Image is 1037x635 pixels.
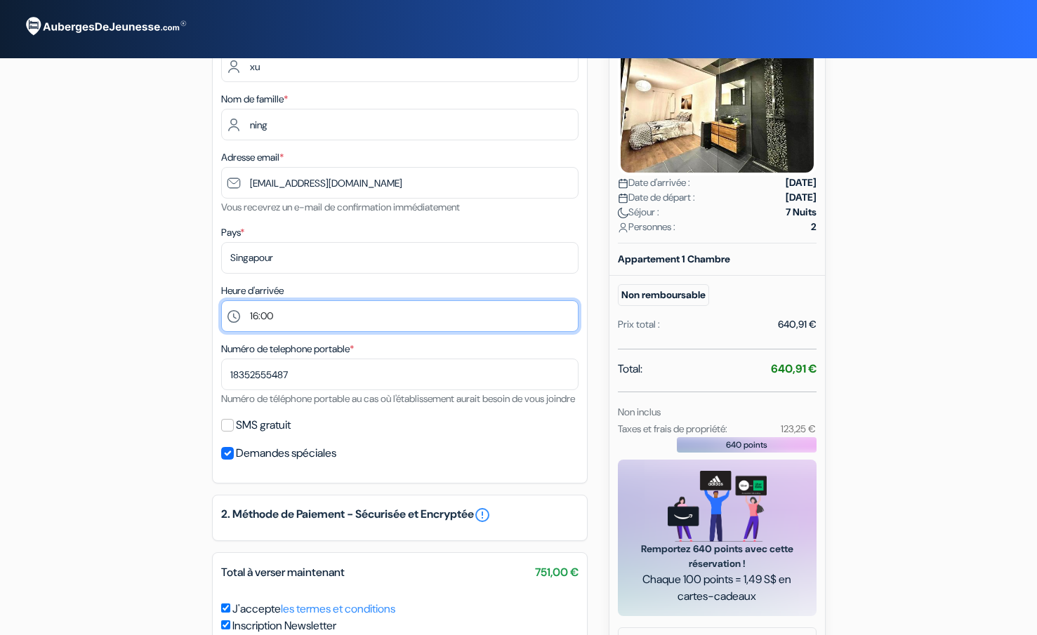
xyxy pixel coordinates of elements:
strong: 7 Nuits [786,205,817,220]
input: Entrez votre prénom [221,51,579,82]
div: Prix total : [618,317,660,332]
label: Nom de famille [221,92,288,107]
strong: [DATE] [786,175,817,190]
b: Appartement 1 Chambre [618,253,730,265]
img: user_icon.svg [618,222,628,233]
img: AubergesDeJeunesse.com [17,8,192,46]
label: Heure d'arrivée [221,283,284,298]
a: les termes et conditions [281,601,395,616]
span: Date d'arrivée : [618,175,690,190]
label: Demandes spéciales [236,443,336,463]
img: moon.svg [618,208,628,218]
small: 123,25 € [781,422,816,435]
small: Vous recevrez un e-mail de confirmation immédiatement [221,201,460,213]
label: Pays [221,225,244,240]
div: 640,91 € [778,317,817,332]
span: 751,00 € [535,564,579,581]
small: Taxes et frais de propriété: [618,422,727,435]
span: Chaque 100 points = 1,49 S$ en cartes-cadeaux [635,571,800,605]
img: gift_card_hero_new.png [668,471,767,542]
small: Non inclus [618,406,661,418]
strong: 640,91 € [771,361,817,376]
small: Numéro de téléphone portable au cas où l'établissement aurait besoin de vous joindre [221,392,575,405]
label: Adresse email [221,150,284,165]
h5: 2. Méthode de Paiement - Sécurisée et Encryptée [221,507,579,523]
img: calendar.svg [618,193,628,203]
span: Remportez 640 points avec cette réservation ! [635,542,800,571]
strong: 2 [811,220,817,234]
span: Total: [618,361,642,377]
span: Séjour : [618,205,659,220]
input: Entrer le nom de famille [221,109,579,140]
label: Numéro de telephone portable [221,342,354,356]
small: Non remboursable [618,284,709,306]
input: Entrer adresse e-mail [221,167,579,199]
span: Date de départ : [618,190,695,205]
label: J'accepte [232,601,395,617]
span: Personnes : [618,220,675,234]
strong: [DATE] [786,190,817,205]
a: error_outline [474,507,491,523]
span: Total à verser maintenant [221,565,345,580]
label: Inscription Newsletter [232,617,336,634]
label: SMS gratuit [236,415,291,435]
img: calendar.svg [618,178,628,189]
span: 640 points [726,439,767,451]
